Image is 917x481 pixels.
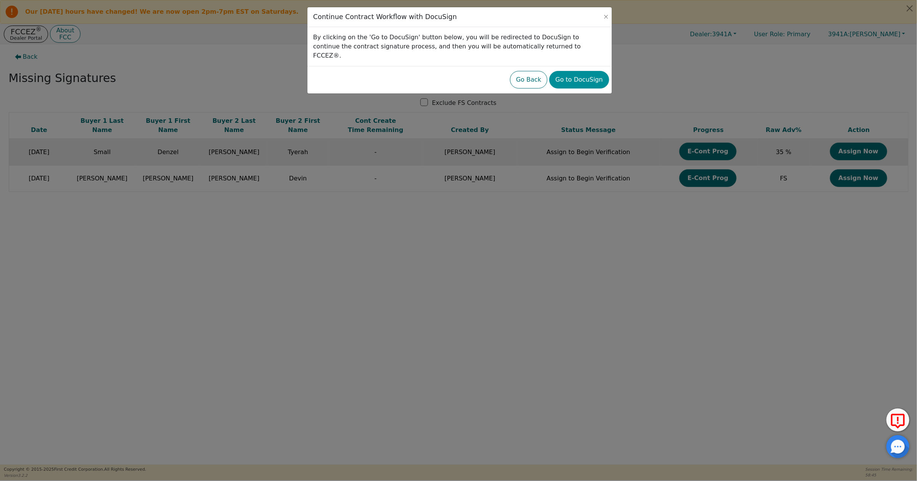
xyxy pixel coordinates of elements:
[549,71,609,88] button: Go to DocuSign
[313,13,457,21] h3: Continue Contract Workflow with DocuSign
[886,409,909,431] button: Report Error to FCC
[602,13,610,21] button: Close
[510,71,547,88] button: Go Back
[313,33,606,60] p: By clicking on the 'Go to DocuSign' button below, you will be redirected to DocuSign to continue ...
